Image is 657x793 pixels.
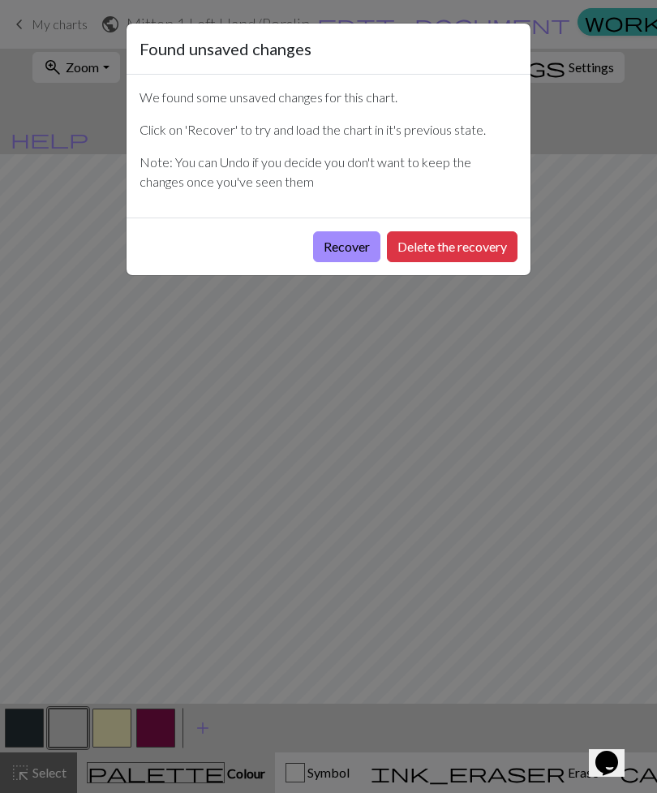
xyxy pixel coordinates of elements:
iframe: chat widget [589,728,641,777]
p: Note: You can Undo if you decide you don't want to keep the changes once you've seen them [140,153,517,192]
button: Delete the recovery [387,231,517,262]
p: We found some unsaved changes for this chart. [140,88,517,107]
h5: Found unsaved changes [140,37,311,61]
button: Recover [313,231,380,262]
p: Click on 'Recover' to try and load the chart in it's previous state. [140,120,517,140]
